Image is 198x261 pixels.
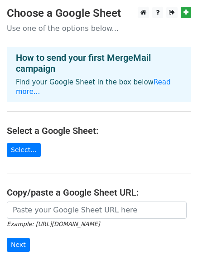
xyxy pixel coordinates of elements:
[7,143,41,157] a: Select...
[16,52,182,74] h4: How to send your first MergeMail campaign
[7,221,100,227] small: Example: [URL][DOMAIN_NAME]
[16,78,182,97] p: Find your Google Sheet in the box below
[7,202,187,219] input: Paste your Google Sheet URL here
[7,7,191,20] h3: Choose a Google Sheet
[7,125,191,136] h4: Select a Google Sheet:
[7,187,191,198] h4: Copy/paste a Google Sheet URL:
[16,78,171,96] a: Read more...
[7,238,30,252] input: Next
[7,24,191,33] p: Use one of the options below...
